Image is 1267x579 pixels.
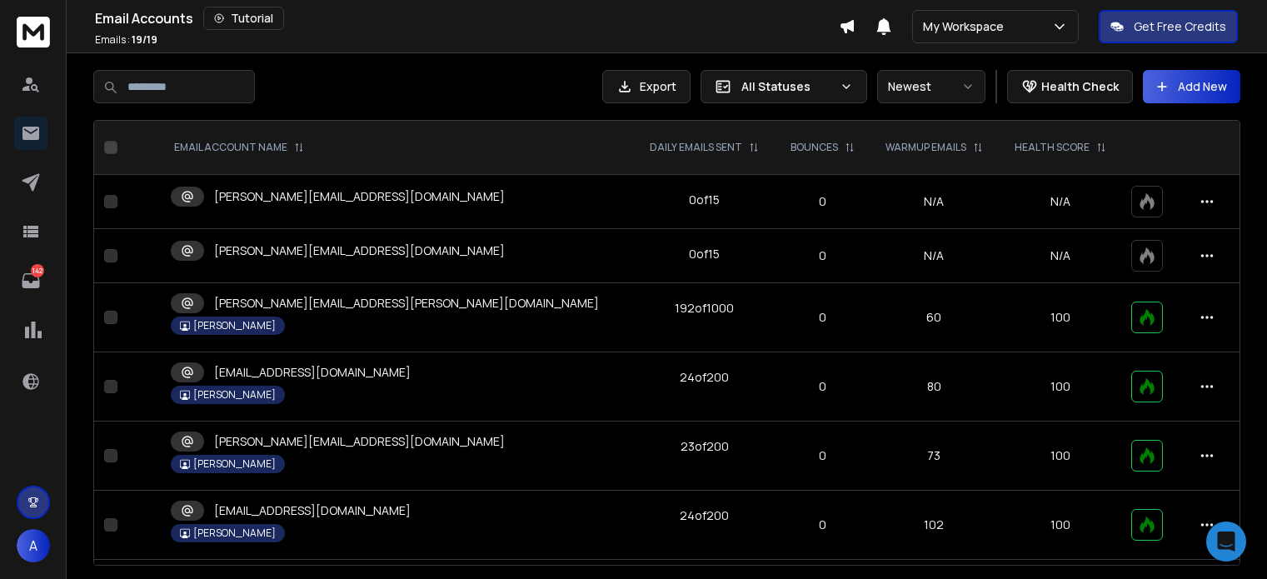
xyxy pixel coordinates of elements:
p: [PERSON_NAME][EMAIL_ADDRESS][DOMAIN_NAME] [214,188,505,205]
p: N/A [1009,247,1112,264]
td: 100 [999,283,1122,352]
p: Health Check [1041,78,1119,95]
button: Add New [1143,70,1240,103]
p: [PERSON_NAME][EMAIL_ADDRESS][DOMAIN_NAME] [214,242,505,259]
p: [PERSON_NAME] [193,319,276,332]
p: DAILY EMAILS SENT [650,141,742,154]
p: All Statuses [741,78,833,95]
td: 100 [999,491,1122,560]
div: 192 of 1000 [675,300,734,317]
td: 60 [870,283,999,352]
p: 0 [785,378,859,395]
p: [EMAIL_ADDRESS][DOMAIN_NAME] [214,502,411,519]
p: WARMUP EMAILS [885,141,966,154]
div: Email Accounts [95,7,839,30]
div: Open Intercom Messenger [1206,522,1246,562]
button: Get Free Credits [1099,10,1238,43]
button: A [17,529,50,562]
button: Newest [877,70,985,103]
p: Get Free Credits [1134,18,1226,35]
td: 80 [870,352,999,422]
p: [PERSON_NAME] [193,527,276,540]
button: Export [602,70,691,103]
div: 23 of 200 [681,438,729,455]
p: 0 [785,447,859,464]
td: N/A [870,229,999,283]
button: Health Check [1007,70,1133,103]
p: [PERSON_NAME][EMAIL_ADDRESS][PERSON_NAME][DOMAIN_NAME] [214,295,599,312]
p: HEALTH SCORE [1015,141,1090,154]
p: BOUNCES [791,141,838,154]
div: 24 of 200 [680,507,729,524]
p: 0 [785,309,859,326]
div: 0 of 15 [689,246,720,262]
td: 102 [870,491,999,560]
p: [EMAIL_ADDRESS][DOMAIN_NAME] [214,364,411,381]
p: 142 [31,264,44,277]
div: 24 of 200 [680,369,729,386]
button: Tutorial [203,7,284,30]
p: [PERSON_NAME] [193,388,276,402]
p: [PERSON_NAME] [193,457,276,471]
td: 100 [999,352,1122,422]
p: 0 [785,247,859,264]
a: 142 [14,264,47,297]
span: 19 / 19 [132,32,157,47]
div: EMAIL ACCOUNT NAME [174,141,304,154]
p: 0 [785,517,859,533]
p: Emails : [95,33,157,47]
div: 0 of 15 [689,192,720,208]
td: 73 [870,422,999,491]
p: 0 [785,193,859,210]
td: 100 [999,422,1122,491]
p: My Workspace [923,18,1010,35]
p: N/A [1009,193,1112,210]
p: [PERSON_NAME][EMAIL_ADDRESS][DOMAIN_NAME] [214,433,505,450]
td: N/A [870,175,999,229]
